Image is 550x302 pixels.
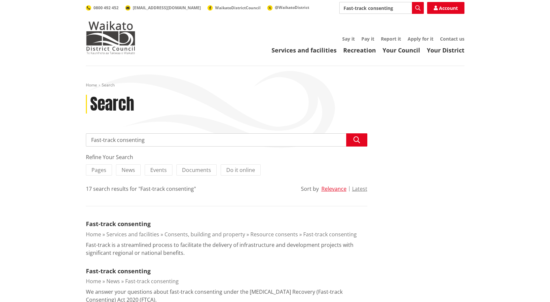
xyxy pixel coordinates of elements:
span: 0800 492 452 [93,5,119,11]
a: Consents, building and property [165,231,245,238]
a: Say it [342,36,355,42]
a: @WaikatoDistrict [267,5,309,10]
img: Waikato District Council - Te Kaunihera aa Takiwaa o Waikato [86,21,135,54]
a: Fast-track consenting [125,278,179,285]
a: Fast-track consenting [86,267,151,275]
a: Account [427,2,464,14]
a: Contact us [440,36,464,42]
a: Your District [427,46,464,54]
span: News [122,166,135,174]
span: Pages [92,166,106,174]
span: Do it online [226,166,255,174]
a: Services and facilities [272,46,337,54]
input: Search input [86,133,367,147]
a: Resource consents [250,231,298,238]
a: Apply for it [408,36,433,42]
a: [EMAIL_ADDRESS][DOMAIN_NAME] [125,5,201,11]
span: Search [102,82,115,88]
a: Pay it [361,36,374,42]
a: Recreation [343,46,376,54]
span: Events [150,166,167,174]
h1: Search [90,95,134,114]
button: Relevance [321,186,347,192]
a: Fast-track consenting [86,220,151,228]
span: Documents [182,166,211,174]
div: Refine Your Search [86,153,367,161]
a: Report it [381,36,401,42]
a: 0800 492 452 [86,5,119,11]
div: 17 search results for "Fast-track consenting" [86,185,196,193]
a: Services and facilities [106,231,159,238]
span: WaikatoDistrictCouncil [215,5,261,11]
a: Fast-track consenting [303,231,357,238]
span: @WaikatoDistrict [275,5,309,10]
a: News [106,278,120,285]
p: Fast-track is a streamlined process to facilitate the delivery of infrastructure and development ... [86,241,367,257]
input: Search input [339,2,424,14]
a: Home [86,82,97,88]
nav: breadcrumb [86,83,464,88]
a: Your Council [383,46,420,54]
button: Latest [352,186,367,192]
a: Home [86,278,101,285]
span: [EMAIL_ADDRESS][DOMAIN_NAME] [133,5,201,11]
a: WaikatoDistrictCouncil [207,5,261,11]
div: Sort by [301,185,319,193]
a: Home [86,231,101,238]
